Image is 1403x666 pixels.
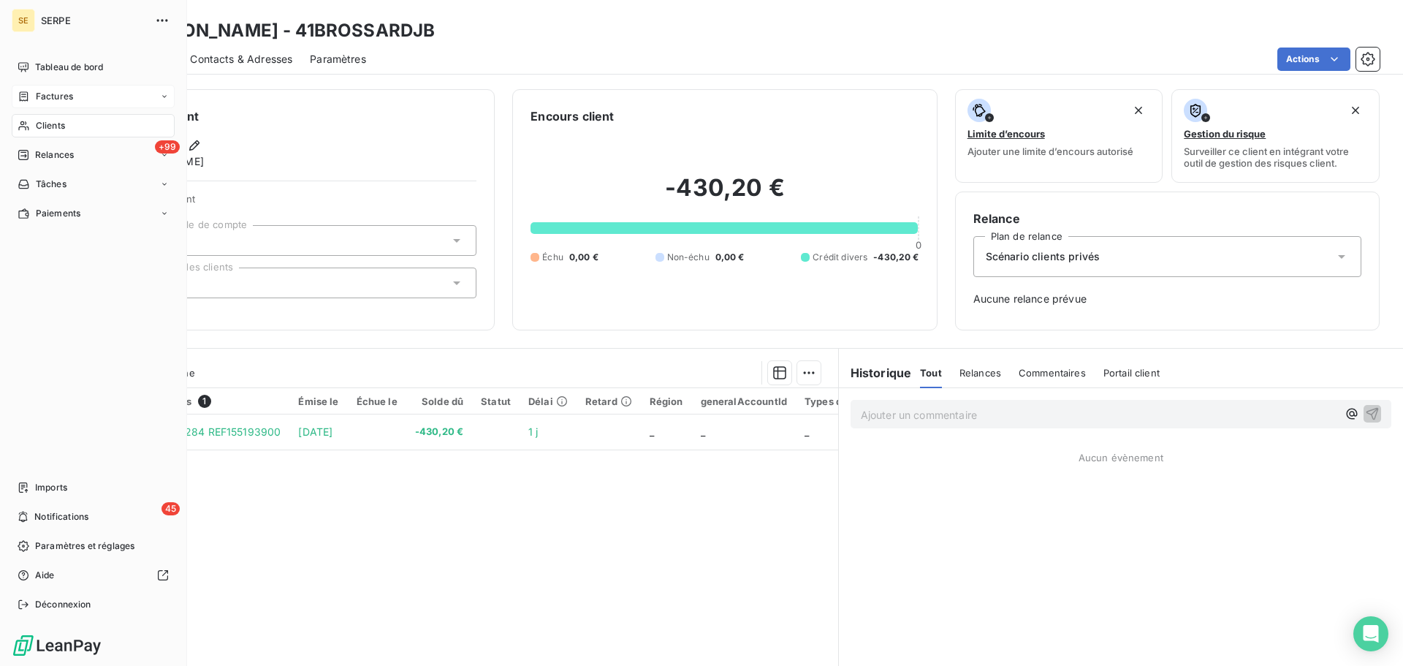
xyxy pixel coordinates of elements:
span: Portail client [1103,367,1160,379]
div: Pièces comptables [101,395,281,408]
span: Notifications [34,510,88,523]
span: Surveiller ce client en intégrant votre outil de gestion des risques client. [1184,145,1367,169]
span: 0,00 € [715,251,745,264]
span: 1 j [528,425,538,438]
span: REM CHQ N9291284 REF155193900 [101,425,281,438]
span: Non-échu [667,251,710,264]
button: Gestion du risqueSurveiller ce client en intégrant votre outil de gestion des risques client. [1171,89,1380,183]
span: +99 [155,140,180,154]
span: Relances [959,367,1001,379]
div: Retard [585,396,632,407]
span: Paiements [36,207,80,220]
span: SERPE [41,15,146,26]
span: Imports [35,481,67,494]
span: _ [805,425,809,438]
span: 1 [198,395,211,408]
span: Crédit divers [813,251,867,264]
span: Aide [35,569,55,582]
span: Tout [920,367,942,379]
span: Aucune relance prévue [973,292,1361,306]
span: 0,00 € [569,251,598,264]
div: Types de contentieux [805,396,908,407]
button: Actions [1277,48,1350,71]
h6: Historique [839,364,912,382]
span: Tâches [36,178,66,191]
div: SE [12,9,35,32]
span: -430,20 € [415,425,463,439]
a: Aide [12,564,175,587]
span: Paramètres [310,52,366,67]
span: 45 [161,502,180,515]
div: Délai [528,396,568,407]
span: [DATE] [298,425,332,438]
span: Contacts & Adresses [190,52,292,67]
span: Factures [36,90,73,103]
div: Open Intercom Messenger [1353,616,1388,651]
span: _ [650,425,654,438]
span: Échu [542,251,563,264]
span: Limite d’encours [967,128,1045,140]
button: Limite d’encoursAjouter une limite d’encours autorisé [955,89,1163,183]
h6: Encours client [531,107,614,125]
span: Ajouter une limite d’encours autorisé [967,145,1133,157]
span: Tableau de bord [35,61,103,74]
h6: Informations client [88,107,476,125]
div: Solde dû [415,396,463,407]
span: -430,20 € [873,251,919,264]
div: Statut [481,396,511,407]
img: Logo LeanPay [12,634,102,657]
h2: -430,20 € [531,173,919,217]
span: Paramètres et réglages [35,540,134,553]
h3: [PERSON_NAME] - 41BROSSARDJB [129,18,435,44]
span: Aucun évènement [1079,452,1163,463]
span: Relances [35,148,74,162]
h6: Relance [973,210,1361,227]
span: Clients [36,119,65,132]
span: _ [701,425,705,438]
span: 0 [916,239,921,251]
div: generalAccountId [701,396,787,407]
span: Déconnexion [35,598,91,611]
div: Région [650,396,683,407]
span: Propriétés Client [118,193,476,213]
span: Gestion du risque [1184,128,1266,140]
div: Échue le [357,396,398,407]
div: Émise le [298,396,338,407]
span: Commentaires [1019,367,1086,379]
span: Scénario clients privés [986,249,1100,264]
